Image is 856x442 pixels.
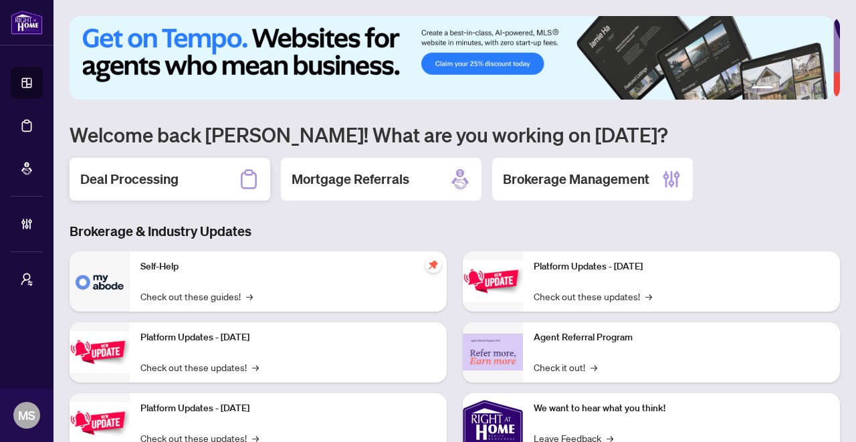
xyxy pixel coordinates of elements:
[534,330,829,345] p: Agent Referral Program
[140,289,253,304] a: Check out these guides!→
[292,170,409,189] h2: Mortgage Referrals
[140,401,436,416] p: Platform Updates - [DATE]
[778,86,784,92] button: 2
[463,260,523,302] img: Platform Updates - June 23, 2025
[802,395,843,435] button: Open asap
[789,86,794,92] button: 3
[821,86,827,92] button: 6
[70,122,840,147] h1: Welcome back [PERSON_NAME]! What are you working on [DATE]?
[11,10,43,35] img: logo
[534,401,829,416] p: We want to hear what you think!
[70,251,130,312] img: Self-Help
[70,331,130,373] img: Platform Updates - September 16, 2025
[503,170,649,189] h2: Brokerage Management
[140,259,436,274] p: Self-Help
[645,289,652,304] span: →
[70,222,840,241] h3: Brokerage & Industry Updates
[752,86,773,92] button: 1
[140,330,436,345] p: Platform Updates - [DATE]
[18,406,35,425] span: MS
[811,86,816,92] button: 5
[534,360,597,374] a: Check it out!→
[534,259,829,274] p: Platform Updates - [DATE]
[463,334,523,370] img: Agent Referral Program
[140,360,259,374] a: Check out these updates!→
[80,170,179,189] h2: Deal Processing
[425,257,441,273] span: pushpin
[534,289,652,304] a: Check out these updates!→
[246,289,253,304] span: →
[591,360,597,374] span: →
[800,86,805,92] button: 4
[252,360,259,374] span: →
[70,16,833,100] img: Slide 0
[20,273,33,286] span: user-switch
